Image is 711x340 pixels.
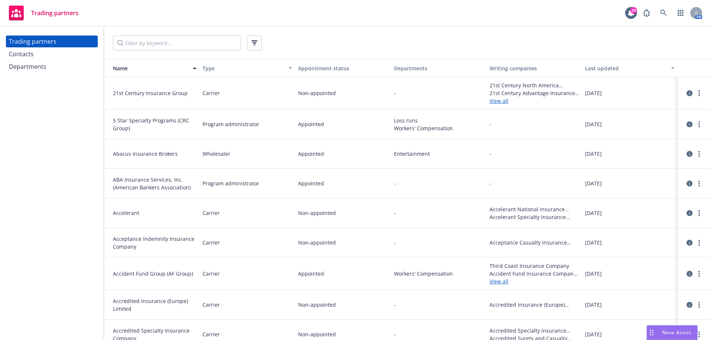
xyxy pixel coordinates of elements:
a: Report a Bug [639,6,654,20]
span: - [490,150,491,158]
button: Departments [391,59,487,77]
a: more [695,149,704,158]
span: - [394,209,396,217]
span: Third Coast Insurance Company [490,262,579,270]
span: - [394,89,396,97]
a: circleInformation [685,300,694,309]
span: - [490,120,491,128]
div: Writing companies [490,64,579,72]
div: Contacts [9,48,34,60]
div: Drag to move [647,326,656,340]
a: circleInformation [685,209,694,218]
span: Workers' Compensation [394,124,484,132]
span: [DATE] [585,120,602,128]
div: Name [107,64,188,72]
a: Search [656,6,671,20]
span: Abacus Insurance Brokers [113,150,197,158]
span: 21st Century Advantage Insurance Company [490,89,579,97]
span: Accelerant Specialty Insurance Company [490,213,579,221]
span: Carrier [203,270,220,277]
span: Non-appointed [298,239,336,246]
span: Accredited Insurance (Europe) Limited [113,297,197,313]
span: Non-appointed [298,301,336,309]
button: Last updated [582,59,678,77]
a: more [695,238,704,247]
span: Acceptance Indemnity Insurance Company [113,235,197,250]
span: Wholesaler [203,150,230,158]
button: Nova Assist [647,325,698,340]
span: [DATE] [585,150,602,158]
span: [DATE] [585,179,602,187]
input: Filter by keyword... [113,36,241,50]
a: Trading partners [6,36,98,47]
a: more [695,269,704,278]
div: Last updated [585,64,667,72]
a: more [695,120,704,129]
span: Accelerant National Insurance Company [490,205,579,213]
a: View all [490,277,579,285]
a: more [695,209,704,218]
span: Carrier [203,330,220,338]
span: [DATE] [585,89,602,97]
span: [DATE] [585,209,602,217]
span: Trading partners [31,10,79,16]
button: Name [104,59,200,77]
span: Appointed [298,179,324,187]
span: ABA Insurance Services, Inc. (American Bankers Association) [113,176,197,191]
a: circleInformation [685,269,694,278]
span: Non-appointed [298,330,336,338]
a: Contacts [6,48,98,60]
a: circleInformation [685,238,694,247]
span: Carrier [203,301,220,309]
div: Type [203,64,284,72]
span: 21st Century Insurance Group [113,89,197,97]
span: Carrier [203,209,220,217]
span: Nova Assist [662,329,691,336]
span: Non-appointed [298,89,336,97]
a: circleInformation [685,120,694,129]
button: Type [200,59,295,77]
span: Acceptance Casualty Insurance Company [490,239,579,246]
span: Accident Fund Group (AF Group) [113,270,197,277]
a: circleInformation [685,89,694,98]
span: - [490,179,491,187]
span: Appointed [298,120,324,128]
a: circleInformation [685,149,694,158]
span: Program administrator [203,120,259,128]
div: Trading partners [9,36,56,47]
span: Carrier [203,89,220,97]
span: Entertainment [394,150,484,158]
a: more [695,89,704,98]
span: - [394,330,396,338]
span: 21st Century North America Insurance Company [490,81,579,89]
span: [DATE] [585,270,602,277]
span: [DATE] [585,301,602,309]
button: Appointment status [295,59,391,77]
div: Departments [394,64,484,72]
span: - [394,179,396,187]
span: [DATE] [585,330,602,338]
div: Departments [9,61,46,73]
span: Accelerant [113,209,197,217]
span: Non-appointed [298,209,336,217]
a: circleInformation [685,179,694,188]
a: more [695,179,704,188]
span: Appointed [298,270,324,277]
div: 29 [630,7,637,14]
span: - [394,239,396,246]
span: Appointed [298,150,324,158]
span: Accident Fund Insurance Company of America [490,270,579,277]
span: 5 Star Specialty Programs (CRC Group) [113,117,197,132]
span: Workers' Compensation [394,270,484,277]
a: Departments [6,61,98,73]
div: Appointment status [298,64,388,72]
span: [DATE] [585,239,602,246]
a: more [695,330,704,339]
span: Accredited Specialty Insurance Company [490,327,579,334]
button: Writing companies [487,59,582,77]
span: Program administrator [203,179,259,187]
span: Accredited Insurance (Europe) Limited [490,301,579,309]
a: more [695,300,704,309]
span: - [394,301,396,309]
